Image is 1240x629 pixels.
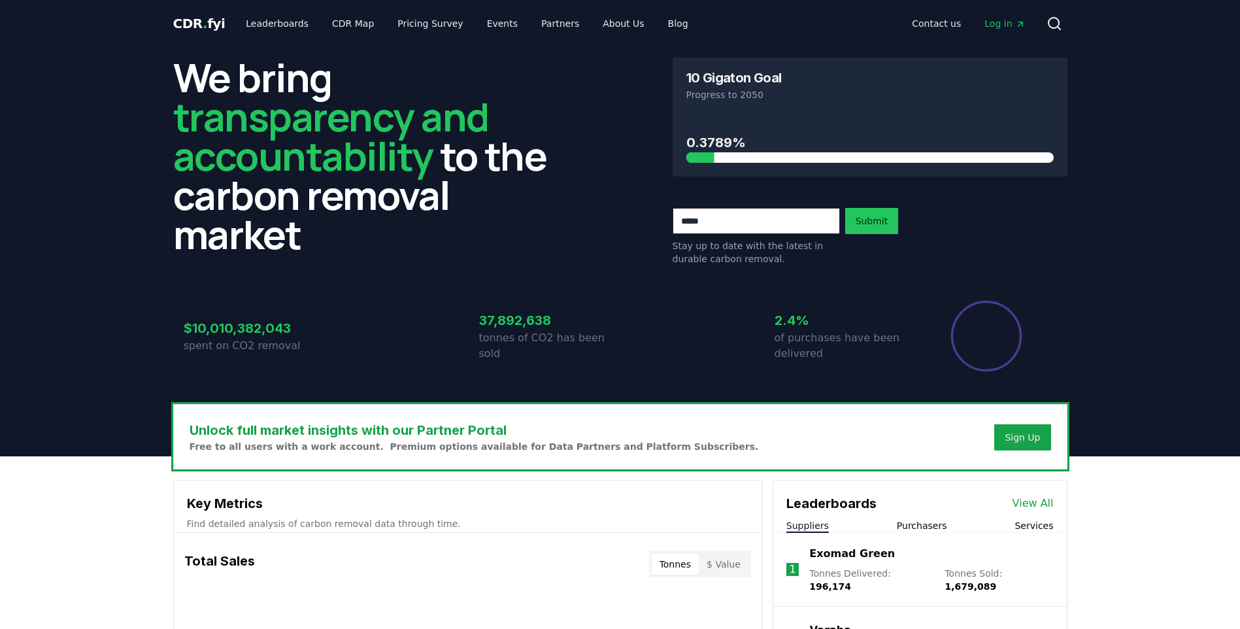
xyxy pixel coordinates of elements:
a: About Us [592,12,654,35]
a: View All [1013,496,1054,511]
a: Pricing Survey [387,12,473,35]
p: Stay up to date with the latest in durable carbon removal. [673,239,840,265]
a: Partners [531,12,590,35]
h3: 37,892,638 [479,311,620,330]
p: Free to all users with a work account. Premium options available for Data Partners and Platform S... [190,440,759,453]
nav: Main [901,12,1035,35]
span: 196,174 [809,581,851,592]
h2: We bring to the carbon removal market [173,58,568,254]
a: Sign Up [1005,431,1040,444]
a: Contact us [901,12,971,35]
button: Tonnes [652,554,699,575]
a: Exomad Green [809,546,895,562]
button: $ Value [699,554,748,575]
h3: 10 Gigaton Goal [686,71,782,84]
p: of purchases have been delivered [775,330,916,362]
span: CDR fyi [173,16,226,31]
p: 1 [789,562,796,577]
h3: 2.4% [775,311,916,330]
a: Events [477,12,528,35]
span: 1,679,089 [945,581,996,592]
span: . [203,16,207,31]
a: CDR Map [322,12,384,35]
div: Percentage of sales delivered [950,299,1023,373]
h3: $10,010,382,043 [184,318,325,338]
p: tonnes of CO2 has been sold [479,330,620,362]
a: Blog [658,12,699,35]
a: Leaderboards [235,12,319,35]
nav: Main [235,12,698,35]
button: Submit [845,208,899,234]
button: Services [1014,519,1053,532]
button: Purchasers [897,519,947,532]
h3: Unlock full market insights with our Partner Portal [190,420,759,440]
button: Suppliers [786,519,829,532]
span: transparency and accountability [173,90,489,182]
p: Tonnes Delivered : [809,567,931,593]
p: Tonnes Sold : [945,567,1053,593]
a: CDR.fyi [173,14,226,33]
p: spent on CO2 removal [184,338,325,354]
h3: Total Sales [184,551,255,577]
p: Progress to 2050 [686,88,1054,101]
h3: Leaderboards [786,494,877,513]
a: Log in [974,12,1035,35]
h3: 0.3789% [686,133,1054,152]
h3: Key Metrics [187,494,748,513]
p: Find detailed analysis of carbon removal data through time. [187,517,748,530]
button: Sign Up [994,424,1050,450]
span: Log in [984,17,1025,30]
